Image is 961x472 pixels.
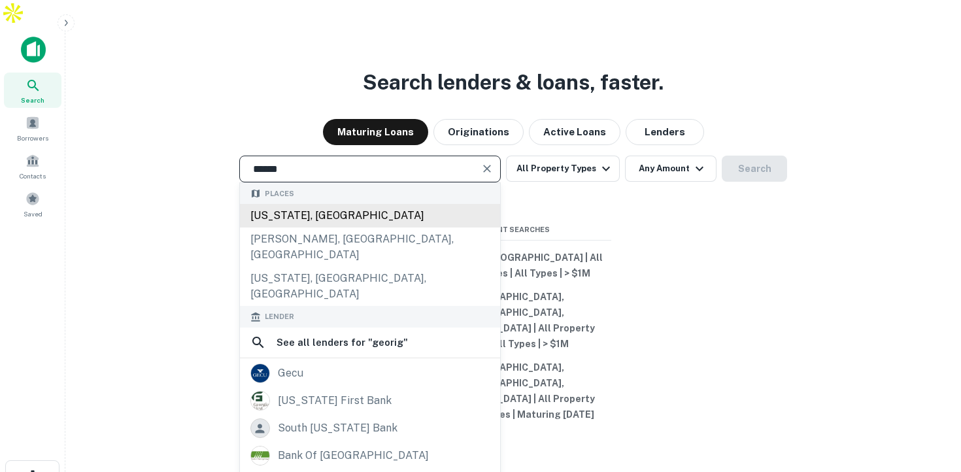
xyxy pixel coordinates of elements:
button: [US_STATE], [GEOGRAPHIC_DATA] | All Property Types | All Types | > $1M [415,246,611,285]
button: All Property Types [506,156,620,182]
span: Borrowers [17,133,48,143]
button: Any Amount [625,156,717,182]
iframe: Chat Widget [896,367,961,430]
button: Originations [433,119,524,145]
a: bank of [GEOGRAPHIC_DATA] [240,442,500,469]
div: [PERSON_NAME], [GEOGRAPHIC_DATA], [GEOGRAPHIC_DATA] [240,228,500,267]
div: bank of [GEOGRAPHIC_DATA] [278,446,429,465]
img: picture [251,364,269,382]
button: [GEOGRAPHIC_DATA], [GEOGRAPHIC_DATA], [GEOGRAPHIC_DATA] | All Property Types | All Types | > $1M [415,285,611,356]
div: [US_STATE], [GEOGRAPHIC_DATA], [GEOGRAPHIC_DATA] [240,267,500,306]
a: Contacts [4,148,61,184]
span: Lender [265,311,294,322]
span: Recent Searches [415,224,611,235]
img: capitalize-icon.png [21,37,46,63]
div: [US_STATE] first bank [278,391,392,411]
span: Contacts [20,171,46,181]
img: picture [251,392,269,410]
span: Saved [24,209,42,219]
a: Borrowers [4,110,61,146]
div: gecu [278,363,303,383]
button: Clear [478,160,496,178]
span: Places [265,188,294,199]
a: gecu [240,360,500,387]
h6: See all lenders for " georig " [277,335,408,350]
div: south [US_STATE] bank [278,418,397,438]
button: Lenders [626,119,704,145]
a: Search [4,73,61,108]
h3: Search lenders & loans, faster. [363,67,664,98]
button: Maturing Loans [323,119,428,145]
a: [US_STATE] first bank [240,387,500,414]
div: [US_STATE], [GEOGRAPHIC_DATA] [240,204,500,228]
img: picture [251,447,269,465]
a: Saved [4,186,61,222]
button: [GEOGRAPHIC_DATA], [GEOGRAPHIC_DATA], [GEOGRAPHIC_DATA] | All Property Types | All Types | Maturi... [415,356,611,426]
span: Search [21,95,44,105]
a: south [US_STATE] bank [240,414,500,442]
button: Active Loans [529,119,620,145]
